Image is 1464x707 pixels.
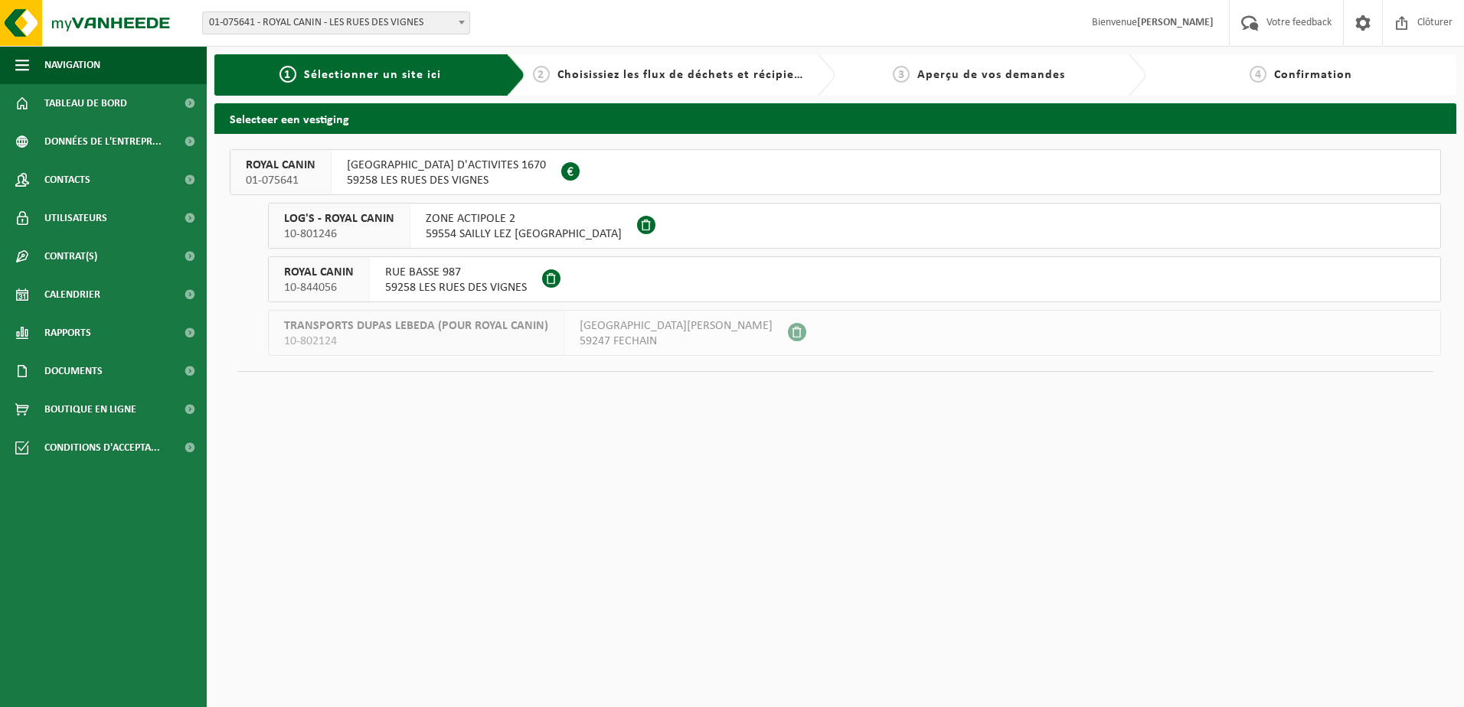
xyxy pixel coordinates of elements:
span: LOG'S - ROYAL CANIN [284,211,394,226]
span: Conditions d'accepta... [44,428,160,467]
span: Rapports [44,314,91,352]
span: [GEOGRAPHIC_DATA][PERSON_NAME] [580,318,773,334]
span: 01-075641 [246,173,315,188]
span: 01-075641 - ROYAL CANIN - LES RUES DES VIGNES [203,12,469,34]
span: 10-802124 [284,334,548,349]
span: ROYAL CANIN [284,265,354,280]
button: LOG'S - ROYAL CANIN 10-801246 ZONE ACTIPOLE 259554 SAILLY LEZ [GEOGRAPHIC_DATA] [268,203,1441,249]
span: RUE BASSE 987 [385,265,527,280]
button: ROYAL CANIN 10-844056 RUE BASSE 98759258 LES RUES DES VIGNES [268,256,1441,302]
span: [GEOGRAPHIC_DATA] D'ACTIVITES 1670 [347,158,546,173]
span: 59258 LES RUES DES VIGNES [385,280,527,295]
button: ROYAL CANIN 01-075641 [GEOGRAPHIC_DATA] D'ACTIVITES 167059258 LES RUES DES VIGNES [230,149,1441,195]
span: TRANSPORTS DUPAS LEBEDA (POUR ROYAL CANIN) [284,318,548,334]
span: Tableau de bord [44,84,127,122]
span: Navigation [44,46,100,84]
span: Documents [44,352,103,390]
span: 2 [533,66,550,83]
span: Sélectionner un site ici [304,69,441,81]
strong: [PERSON_NAME] [1137,17,1214,28]
span: ROYAL CANIN [246,158,315,173]
span: 59554 SAILLY LEZ [GEOGRAPHIC_DATA] [426,226,622,242]
h2: Selecteer een vestiging [214,103,1456,133]
span: Choisissiez les flux de déchets et récipients [557,69,812,81]
span: Confirmation [1274,69,1352,81]
span: Utilisateurs [44,199,107,237]
span: 10-801246 [284,226,394,242]
span: 59247 FECHAIN [580,334,773,349]
span: Boutique en ligne [44,390,136,428]
span: 3 [893,66,910,83]
span: Données de l'entrepr... [44,122,162,161]
span: Contrat(s) [44,237,97,275]
span: 10-844056 [284,280,354,295]
span: 01-075641 - ROYAL CANIN - LES RUES DES VIGNES [202,11,470,34]
span: Calendrier [44,275,100,314]
span: Aperçu de vos demandes [917,69,1065,81]
span: 1 [279,66,296,83]
span: 59258 LES RUES DES VIGNES [347,173,546,188]
span: ZONE ACTIPOLE 2 [426,211,622,226]
span: 4 [1250,66,1266,83]
span: Contacts [44,161,90,199]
